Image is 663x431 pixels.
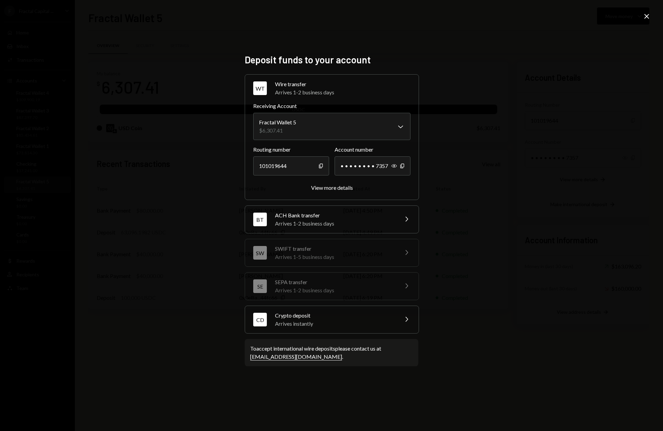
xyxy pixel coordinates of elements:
[253,279,267,293] div: SE
[250,344,413,361] div: To accept international wire deposits please contact us at .
[253,113,410,140] button: Receiving Account
[275,211,394,219] div: ACH Bank transfer
[253,156,329,175] div: 101019644
[253,246,267,260] div: SW
[335,145,410,154] label: Account number
[245,239,419,266] button: SWSWIFT transferArrives 1-5 business days
[275,80,410,88] div: Wire transfer
[245,306,419,333] button: CDCrypto depositArrives instantly
[275,286,394,294] div: Arrives 1-2 business days
[275,219,394,228] div: Arrives 1-2 business days
[253,313,267,326] div: CD
[275,311,394,320] div: Crypto deposit
[253,102,410,191] div: WTWire transferArrives 1-2 business days
[275,253,394,261] div: Arrives 1-5 business days
[245,53,418,66] h2: Deposit funds to your account
[253,213,267,226] div: BT
[253,145,329,154] label: Routing number
[275,88,410,96] div: Arrives 1-2 business days
[253,102,410,110] label: Receiving Account
[245,273,419,300] button: SESEPA transferArrives 1-2 business days
[250,353,342,360] a: [EMAIL_ADDRESS][DOMAIN_NAME]
[253,81,267,95] div: WT
[311,184,353,191] button: View more details
[275,245,394,253] div: SWIFT transfer
[245,75,419,102] button: WTWire transferArrives 1-2 business days
[275,278,394,286] div: SEPA transfer
[275,320,394,328] div: Arrives instantly
[335,156,410,175] div: • • • • • • • • 7357
[245,206,419,233] button: BTACH Bank transferArrives 1-2 business days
